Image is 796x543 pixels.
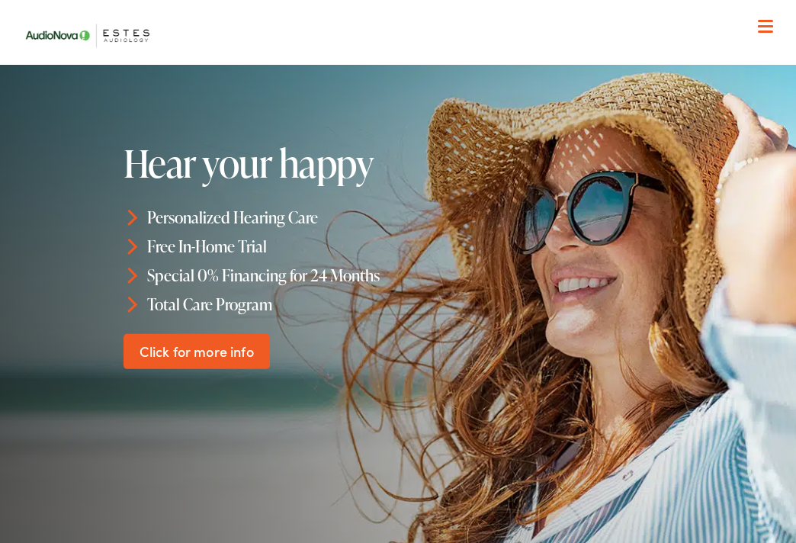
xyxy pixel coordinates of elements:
[27,61,780,108] a: What We Offer
[124,333,271,369] a: Click for more info
[124,232,522,261] li: Free In-Home Trial
[124,142,522,184] h1: Hear your happy
[124,289,522,318] li: Total Care Program
[124,203,522,232] li: Personalized Hearing Care
[124,261,522,290] li: Special 0% Financing for 24 Months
